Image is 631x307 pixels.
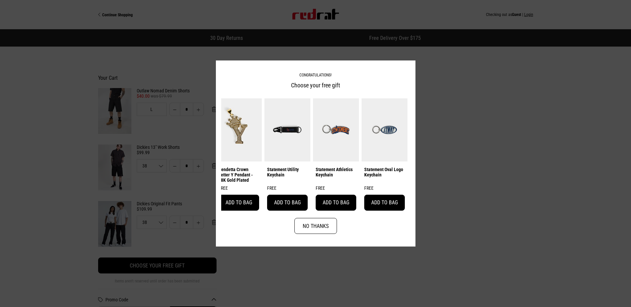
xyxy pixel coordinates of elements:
[316,195,356,211] button: Add to bag
[219,185,228,191] span: FREE
[267,167,308,177] a: Statement Utility Keychain
[219,195,259,211] button: Add to bag
[264,98,310,161] img: Statement Utility Keychain
[221,80,410,90] h2: Choose your free gift
[364,185,374,191] span: FREE
[294,218,337,234] button: No Thanks
[364,167,405,177] a: Statement Oval Logo Keychain
[267,195,308,211] button: Add to bag
[216,98,262,161] img: Vendetta Crown Letter Y Pendant - 18K Gold Plated
[221,71,410,79] p: Congratulations!
[316,167,356,177] a: Statement Athletics Keychain
[267,185,276,191] span: FREE
[364,195,405,211] button: Add to bag
[362,98,407,161] img: Statement Oval Logo Keychain
[313,98,359,161] img: Statement Athletics Keychain
[219,167,259,183] a: Vendetta Crown Letter Y Pendant - 18K Gold Plated
[316,185,325,191] span: FREE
